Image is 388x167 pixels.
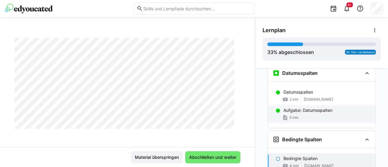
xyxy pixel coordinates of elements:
[289,97,299,102] span: 2 min
[282,136,322,142] h3: Bedingte Spalten
[304,97,333,102] span: [DOMAIN_NAME]
[283,89,313,95] p: Datumsspalten
[134,154,180,160] span: Material überspringen
[263,27,286,34] span: Lernplan
[283,155,318,162] p: Bedingte Spalten
[185,151,240,163] button: Abschließen und weiter
[348,3,352,7] span: 9+
[143,6,251,11] input: Skills und Lernpfade durchsuchen…
[131,151,183,163] button: Material überspringen
[188,154,237,160] span: Abschließen und weiter
[267,49,273,55] span: 33
[346,50,375,54] span: 5h 10m verbleibend
[283,107,333,113] p: Aufgabe: Datumsspalten
[289,115,299,120] span: 5 min
[267,48,314,56] div: % abgeschlossen
[282,70,318,76] h3: Datumsspalten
